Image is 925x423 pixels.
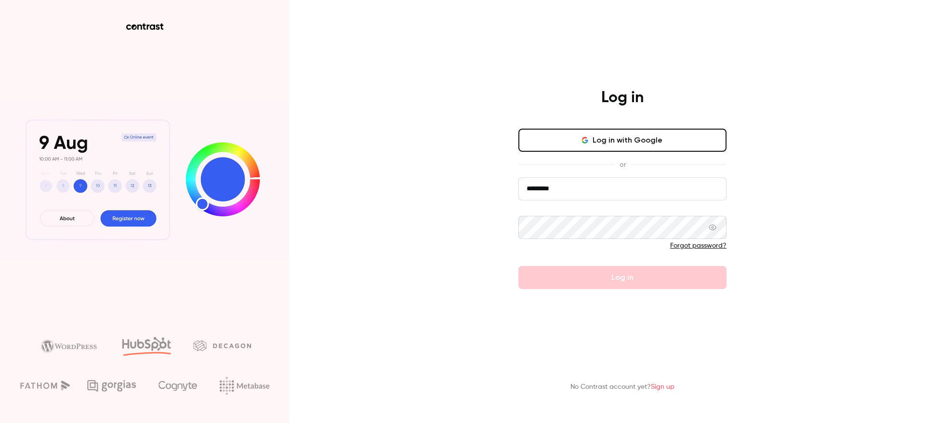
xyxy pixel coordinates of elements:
a: Sign up [651,383,674,390]
h4: Log in [601,88,644,107]
img: decagon [193,340,251,351]
p: No Contrast account yet? [570,382,674,392]
a: Forgot password? [670,242,727,249]
span: or [615,159,631,170]
button: Log in with Google [518,129,727,152]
